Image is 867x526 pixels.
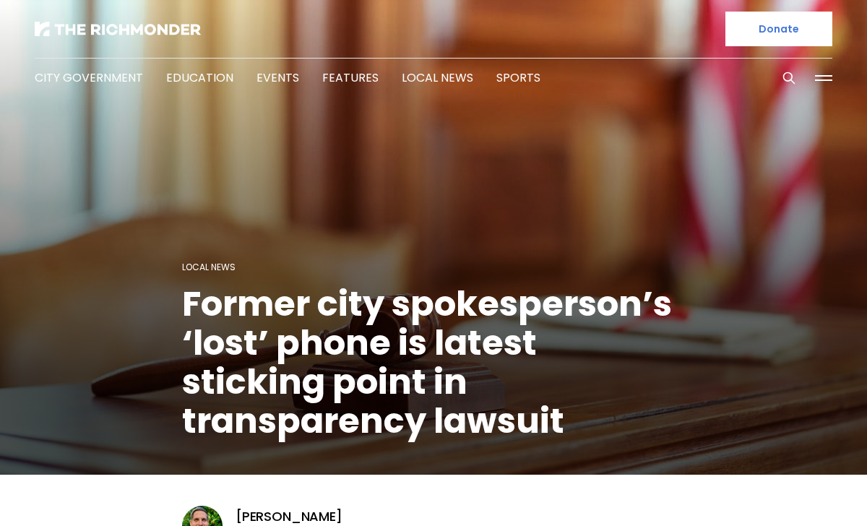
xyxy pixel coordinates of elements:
a: Features [322,69,379,86]
a: Local News [182,261,236,273]
a: Donate [725,12,832,46]
a: Sports [496,69,540,86]
a: [PERSON_NAME] [236,508,342,525]
a: Education [166,69,233,86]
iframe: portal-trigger [791,455,867,526]
a: City Government [35,69,143,86]
a: Local News [402,69,473,86]
a: Events [256,69,299,86]
img: The Richmonder [35,22,201,36]
h1: Former city spokesperson’s ‘lost’ phone is latest sticking point in transparency lawsuit [182,285,685,441]
button: Search this site [778,67,800,89]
